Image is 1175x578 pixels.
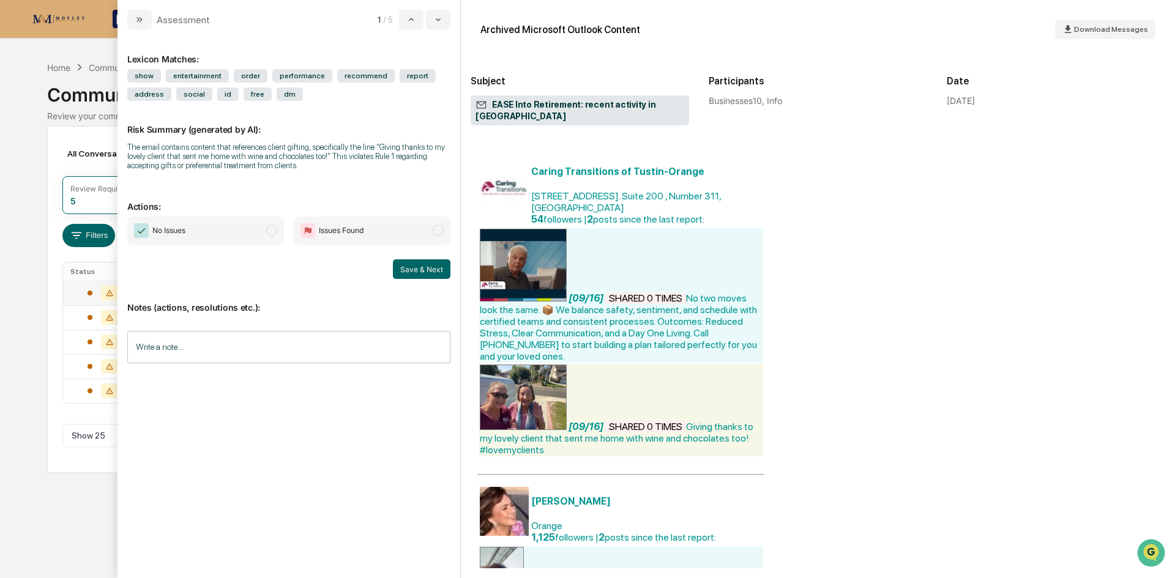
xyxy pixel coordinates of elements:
[42,94,201,106] div: Start new chat
[531,532,555,543] b: 1,125
[400,69,436,83] span: report
[86,207,148,217] a: Powered byPylon
[127,109,450,135] p: Risk Summary (generated by AI):
[272,69,332,83] span: performance
[47,74,1128,106] div: Communications Archive
[63,262,143,281] th: Status
[531,166,763,177] h4: Caring Transitions of Tustin-Orange
[471,75,689,87] h2: Subject
[393,259,450,279] button: Save & Next
[127,87,171,101] span: address
[127,39,450,64] div: Lexicon Matches:
[12,26,223,45] p: How can we help?
[217,87,239,101] span: id
[605,292,686,304] span: SHARED 0 TIMES
[70,184,129,193] div: Review Required
[157,14,210,26] div: Assessment
[12,94,34,116] img: 1746055101610-c473b297-6a78-478c-a979-82029cc54cd1
[7,172,82,195] a: 🔎Data Lookup
[1055,20,1155,39] button: Download Messages
[1074,25,1148,34] span: Download Messages
[89,62,188,73] div: Communications Archive
[480,24,640,35] div: Archived Microsoft Outlook Content
[378,15,381,24] span: 1
[479,228,763,363] td: No two moves look the same. 📦 We balance safety, sentiment, and schedule with certified teams and...
[208,97,223,112] button: Start new chat
[84,149,157,171] a: 🗄️Attestations
[478,227,764,458] a: [09/16] SHARED 0 TIMESNo two moves look the same. 📦 We balance safety, sentiment, and schedule wi...
[244,87,272,101] span: free
[166,69,229,83] span: entertainment
[24,177,77,190] span: Data Lookup
[24,154,79,166] span: Preclearance
[947,75,1165,87] h2: Date
[29,11,88,27] img: logo
[319,224,364,237] span: Issues Found
[47,62,70,73] div: Home
[709,95,927,106] div: Businesses10, Info
[531,213,543,225] b: 54
[599,532,605,543] b: 2
[152,224,185,237] span: No Issues
[569,421,603,432] em: [09/16]
[42,106,155,116] div: We're available if you need us!
[1136,538,1169,571] iframe: Open customer support
[947,95,975,106] div: [DATE]
[122,207,148,217] span: Pylon
[479,364,763,456] td: Giving thanks to my lovely client that sent me home with wine and chocolates too! #lovemyclients
[47,111,1128,121] div: Review your communication records across channels
[337,69,395,83] span: recommend
[127,143,450,170] div: The email contains content that references client gifting, specifically the line “Giving thanks t...
[531,495,716,507] h4: [PERSON_NAME]
[134,223,149,238] img: Checkmark
[709,75,927,87] h2: Participants
[383,15,397,24] span: / 5
[62,144,155,163] div: All Conversations
[300,223,315,238] img: Flag
[89,155,99,165] div: 🗄️
[176,87,212,101] span: social
[476,99,684,122] span: EASE Into Retirement: recent activity in [GEOGRAPHIC_DATA]
[127,69,161,83] span: show
[569,292,603,304] em: [09/16]
[62,224,116,247] button: Filters
[101,154,152,166] span: Attestations
[531,495,716,543] a: [PERSON_NAME]Orange 1,125followers |2posts since the last report:
[277,87,303,101] span: dm
[127,187,450,212] p: Actions:
[127,287,450,313] p: Notes (actions, resolutions etc.):
[234,69,267,83] span: order
[12,179,22,188] div: 🔎
[7,149,84,171] a: 🖐️Preclearance
[70,196,76,206] div: 5
[605,421,686,432] span: SHARED 0 TIMES
[531,166,763,225] a: Caring Transitions of Tustin-Orange[STREET_ADDRESS]. Suite 200 , Number 311, [GEOGRAPHIC_DATA] 54...
[587,213,593,225] b: 2
[12,155,22,165] div: 🖐️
